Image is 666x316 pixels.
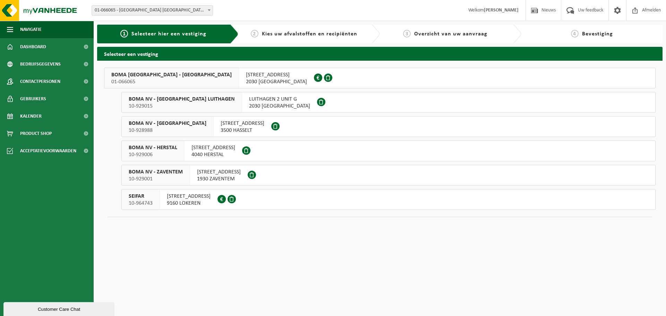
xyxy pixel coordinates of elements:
[129,176,183,182] span: 10-929001
[167,193,211,200] span: [STREET_ADDRESS]
[197,169,241,176] span: [STREET_ADDRESS]
[104,68,656,88] button: BOMA [GEOGRAPHIC_DATA] - [GEOGRAPHIC_DATA] 01-066065 [STREET_ADDRESS]2030 [GEOGRAPHIC_DATA]
[249,96,310,103] span: LUITHAGEN 2 UNIT G
[246,71,307,78] span: [STREET_ADDRESS]
[129,144,177,151] span: BOMA NV - HERSTAL
[414,31,487,37] span: Overzicht van uw aanvraag
[20,142,76,160] span: Acceptatievoorwaarden
[167,200,211,207] span: 9160 LOKEREN
[131,31,206,37] span: Selecteer hier een vestiging
[3,301,116,316] iframe: chat widget
[129,120,206,127] span: BOMA NV - [GEOGRAPHIC_DATA]
[484,8,519,13] strong: [PERSON_NAME]
[92,6,213,15] span: 01-066065 - BOMA NV - ANTWERPEN NOORDERLAAN - ANTWERPEN
[221,120,264,127] span: [STREET_ADDRESS]
[121,116,656,137] button: BOMA NV - [GEOGRAPHIC_DATA] 10-928988 [STREET_ADDRESS]3500 HASSELT
[20,73,60,90] span: Contactpersonen
[246,78,307,85] span: 2030 [GEOGRAPHIC_DATA]
[191,151,235,158] span: 4040 HERSTAL
[251,30,258,37] span: 2
[20,21,42,38] span: Navigatie
[403,30,411,37] span: 3
[262,31,357,37] span: Kies uw afvalstoffen en recipiënten
[121,92,656,113] button: BOMA NV - [GEOGRAPHIC_DATA] LUITHAGEN 10-929015 LUITHAGEN 2 UNIT G2030 [GEOGRAPHIC_DATA]
[121,189,656,210] button: SEIFAR 10-964743 [STREET_ADDRESS]9160 LOKEREN
[111,71,232,78] span: BOMA [GEOGRAPHIC_DATA] - [GEOGRAPHIC_DATA]
[20,38,46,55] span: Dashboard
[129,193,153,200] span: SEIFAR
[97,47,663,60] h2: Selecteer een vestiging
[129,127,206,134] span: 10-928988
[20,55,61,73] span: Bedrijfsgegevens
[191,144,235,151] span: [STREET_ADDRESS]
[129,169,183,176] span: BOMA NV - ZAVENTEM
[111,78,232,85] span: 01-066065
[221,127,264,134] span: 3500 HASSELT
[129,151,177,158] span: 10-929006
[20,125,52,142] span: Product Shop
[121,165,656,186] button: BOMA NV - ZAVENTEM 10-929001 [STREET_ADDRESS]1930 ZAVENTEM
[197,176,241,182] span: 1930 ZAVENTEM
[249,103,310,110] span: 2030 [GEOGRAPHIC_DATA]
[129,103,235,110] span: 10-929015
[129,200,153,207] span: 10-964743
[121,140,656,161] button: BOMA NV - HERSTAL 10-929006 [STREET_ADDRESS]4040 HERSTAL
[120,30,128,37] span: 1
[129,96,235,103] span: BOMA NV - [GEOGRAPHIC_DATA] LUITHAGEN
[582,31,613,37] span: Bevestiging
[20,90,46,108] span: Gebruikers
[571,30,579,37] span: 4
[92,5,213,16] span: 01-066065 - BOMA NV - ANTWERPEN NOORDERLAAN - ANTWERPEN
[20,108,42,125] span: Kalender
